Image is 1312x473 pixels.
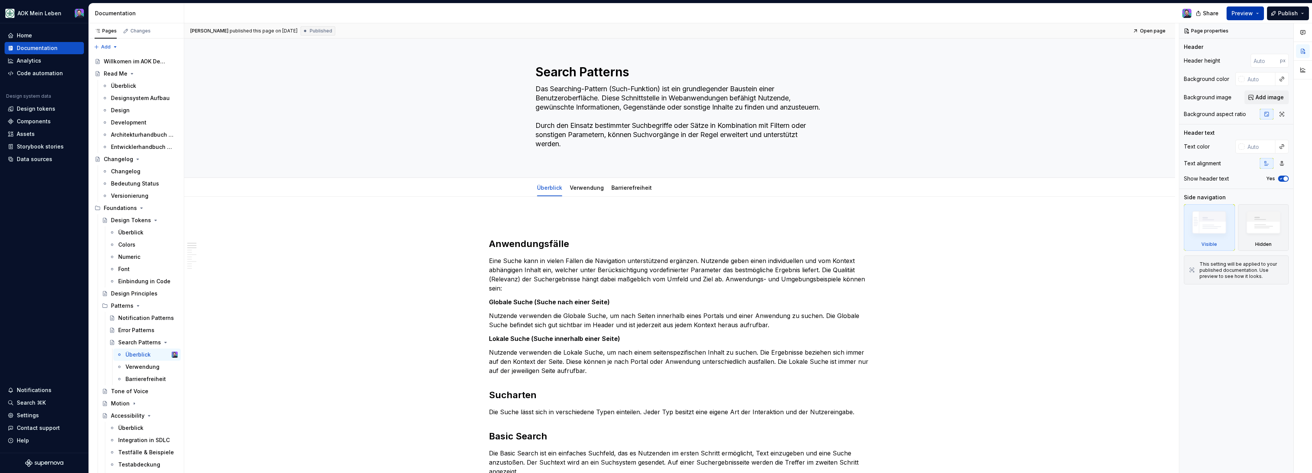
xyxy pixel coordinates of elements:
[99,178,181,190] a: Bedeutung Status
[190,28,228,34] span: [PERSON_NAME]
[111,412,145,420] div: Accessibility
[489,430,870,442] h2: Basic Search
[111,400,130,407] div: Motion
[17,44,58,52] div: Documentation
[111,290,158,297] div: Design Principles
[118,241,135,249] div: Colors
[17,437,29,444] div: Help
[106,312,181,324] a: Notification Patterns
[1184,194,1226,201] div: Side navigation
[99,190,181,202] a: Versionierung
[489,298,610,306] strong: Globale Suche (Suche nach einer Seite)
[99,410,181,422] a: Accessibility
[99,214,181,226] a: Design Tokens
[5,384,84,396] button: Notifications
[1266,176,1275,182] label: Yes
[106,263,181,275] a: Font
[6,93,51,99] div: Design system data
[5,9,14,18] img: df5db9ef-aba0-4771-bf51-9763b7497661.png
[125,363,159,371] div: Verwendung
[25,459,63,467] svg: Supernova Logo
[99,80,181,92] a: Überblick
[1256,94,1284,101] span: Add image
[104,204,137,212] div: Foundations
[17,130,35,138] div: Assets
[118,265,130,273] div: Font
[1130,26,1169,36] a: Open page
[5,67,84,79] a: Code automation
[125,351,151,358] div: Überblick
[1184,75,1229,83] div: Background color
[489,238,870,250] h2: Anwendungsfälle
[118,253,140,261] div: Numeric
[118,461,160,468] div: Testabdeckung
[99,397,181,410] a: Motion
[1184,143,1210,150] div: Text color
[1199,261,1284,279] div: This setting will be applied to your published documentation. Use preview to see how it looks.
[534,179,565,195] div: Überblick
[99,116,181,129] a: Development
[99,385,181,397] a: Tone of Voice
[118,436,170,444] div: Integration in SDLC
[92,55,181,68] a: Willkomen im AOK Designsystem!
[230,28,297,34] div: published this page on [DATE]
[118,424,143,432] div: Überblick
[17,57,41,65] div: Analytics
[104,58,167,65] div: Willkomen im AOK Designsystem!
[5,409,84,421] a: Settings
[1192,6,1224,20] button: Share
[99,92,181,104] a: Designsystem Aufbau
[5,103,84,115] a: Design tokens
[92,42,120,52] button: Add
[1184,57,1220,65] div: Header height
[111,82,136,90] div: Überblick
[99,165,181,178] a: Changelog
[489,335,620,342] strong: Lokale Suche (Suche innerhalb einer Seite)
[118,278,170,285] div: Einbindung in Code
[113,361,181,373] a: Verwendung
[111,107,130,114] div: Design
[111,94,170,102] div: Designsystem Aufbau
[5,434,84,447] button: Help
[106,226,181,239] a: Überblick
[1184,160,1221,167] div: Text alignment
[570,184,604,191] a: Verwendung
[118,339,161,346] div: Search Patterns
[92,153,181,165] a: Changelog
[111,216,151,224] div: Design Tokens
[1184,110,1246,118] div: Background aspect ratio
[1244,72,1275,86] input: Auto
[1182,9,1191,18] img: Samuel
[1244,140,1275,153] input: Auto
[17,118,51,125] div: Components
[17,399,46,407] div: Search ⌘K
[534,63,822,81] textarea: Search Patterns
[99,287,181,300] a: Design Principles
[118,326,154,334] div: Error Patterns
[172,352,178,358] img: Samuel
[118,314,174,322] div: Notification Patterns
[106,458,181,471] a: Testabdeckung
[611,184,652,191] a: Barrierefreiheit
[113,373,181,385] a: Barrierefreiheit
[92,68,181,80] a: Read Me
[1251,54,1280,68] input: Auto
[99,104,181,116] a: Design
[104,70,127,77] div: Read Me
[111,192,148,200] div: Versionierung
[5,55,84,67] a: Analytics
[106,251,181,263] a: Numeric
[99,300,181,312] div: Patterns
[118,449,174,456] div: Testfälle & Beispiele
[5,128,84,140] a: Assets
[17,386,51,394] div: Notifications
[106,336,181,349] a: Search Patterns
[1184,175,1229,182] div: Show header text
[1184,94,1232,101] div: Background image
[17,143,64,150] div: Storybook stories
[489,311,870,329] p: Nutzende verwenden die Globale Suche, um nach Seiten innerhalb eines Portals und einer Anwendung ...
[1267,6,1309,20] button: Publish
[1184,43,1203,51] div: Header
[111,131,174,139] div: Architekturhandbuch Portalrahmen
